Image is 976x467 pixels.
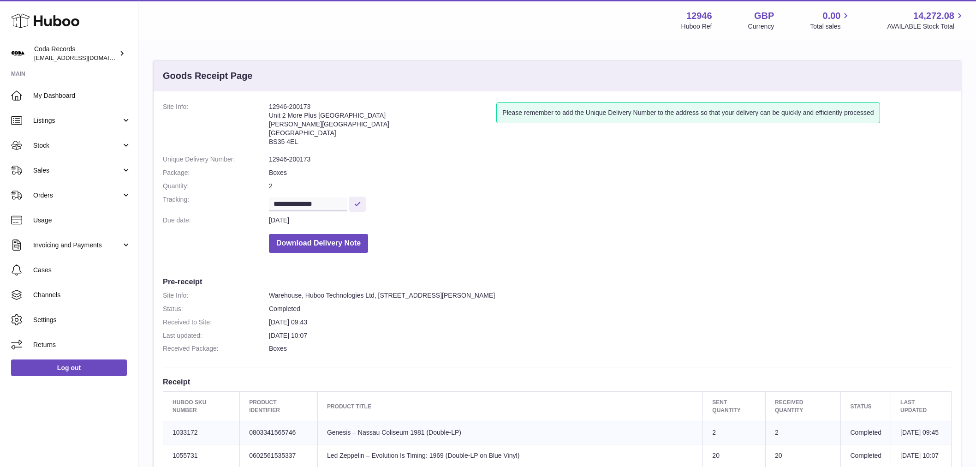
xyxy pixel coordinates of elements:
[317,444,702,467] td: Led Zeppelin – Evolution Is Timing: 1969 (Double-LP on Blue Vinyl)
[33,141,121,150] span: Stock
[33,291,131,299] span: Channels
[33,266,131,275] span: Cases
[269,155,952,164] dd: 12946-200173
[269,102,496,150] address: 12946-200173 Unit 2 More Plus [GEOGRAPHIC_DATA] [PERSON_NAME][GEOGRAPHIC_DATA] [GEOGRAPHIC_DATA] ...
[269,168,952,177] dd: Boxes
[810,22,851,31] span: Total sales
[891,444,952,467] td: [DATE] 10:07
[163,331,269,340] dt: Last updated:
[841,421,891,444] td: Completed
[686,10,712,22] strong: 12946
[766,421,841,444] td: 2
[269,182,952,191] dd: 2
[163,168,269,177] dt: Package:
[748,22,774,31] div: Currency
[11,47,25,60] img: internalAdmin-12946@internal.huboo.com
[891,392,952,421] th: Last updated
[163,392,240,421] th: Huboo SKU Number
[33,166,121,175] span: Sales
[33,116,121,125] span: Listings
[240,444,318,467] td: 0602561535337
[163,195,269,211] dt: Tracking:
[163,216,269,225] dt: Due date:
[703,392,766,421] th: Sent Quantity
[269,291,952,300] dd: Warehouse, Huboo Technologies Ltd, [STREET_ADDRESS][PERSON_NAME]
[681,22,712,31] div: Huboo Ref
[823,10,841,22] span: 0.00
[810,10,851,31] a: 0.00 Total sales
[33,341,131,349] span: Returns
[163,318,269,327] dt: Received to Site:
[33,316,131,324] span: Settings
[269,318,952,327] dd: [DATE] 09:43
[163,182,269,191] dt: Quantity:
[163,155,269,164] dt: Unique Delivery Number:
[703,444,766,467] td: 20
[754,10,774,22] strong: GBP
[33,191,121,200] span: Orders
[163,102,269,150] dt: Site Info:
[766,444,841,467] td: 20
[703,421,766,444] td: 2
[11,359,127,376] a: Log out
[163,70,253,82] h3: Goods Receipt Page
[317,392,702,421] th: Product title
[841,392,891,421] th: Status
[163,421,240,444] td: 1033172
[163,291,269,300] dt: Site Info:
[33,241,121,250] span: Invoicing and Payments
[317,421,702,444] td: Genesis – Nassau Coliseum 1981 (Double-LP)
[34,54,136,61] span: [EMAIL_ADDRESS][DOMAIN_NAME]
[891,421,952,444] td: [DATE] 09:45
[240,421,318,444] td: 0803341565746
[766,392,841,421] th: Received Quantity
[163,276,952,287] h3: Pre-receipt
[269,216,952,225] dd: [DATE]
[163,305,269,313] dt: Status:
[33,216,131,225] span: Usage
[496,102,880,123] div: Please remember to add the Unique Delivery Number to the address so that your delivery can be qui...
[269,234,368,253] button: Download Delivery Note
[163,344,269,353] dt: Received Package:
[913,10,954,22] span: 14,272.08
[269,331,952,340] dd: [DATE] 10:07
[887,22,965,31] span: AVAILABLE Stock Total
[887,10,965,31] a: 14,272.08 AVAILABLE Stock Total
[163,377,952,387] h3: Receipt
[34,45,117,62] div: Coda Records
[269,344,952,353] dd: Boxes
[163,444,240,467] td: 1055731
[240,392,318,421] th: Product Identifier
[33,91,131,100] span: My Dashboard
[841,444,891,467] td: Completed
[269,305,952,313] dd: Completed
